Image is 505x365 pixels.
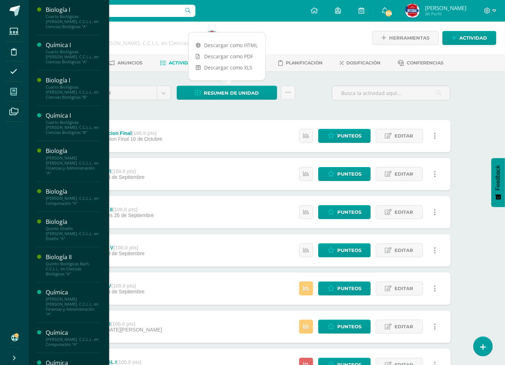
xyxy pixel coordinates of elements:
div: Evaluacion Final [92,130,162,136]
a: Química[PERSON_NAME] [PERSON_NAME]. C.C.L.L. en Finanzas y Administración "A" [46,288,100,317]
h1: Biología I [56,30,196,40]
span: Planificación [286,60,323,66]
span: Punteos [337,206,361,219]
span: 05 de Septiembre [105,289,145,294]
strong: (100.0 pts) [111,283,136,289]
span: Editar [395,282,414,295]
a: Química ICuarto Biológicas [PERSON_NAME]. C.C.L.L. en Ciencias Biológicas "A" [46,41,100,64]
a: Punteos [318,167,371,181]
span: Actividades [169,60,200,66]
strong: (100.0 pts) [113,207,137,212]
div: [PERSON_NAME]. C.C.L.L. en Computación "A" [46,196,100,206]
span: Punteos [337,129,361,143]
div: Biología [46,218,100,226]
a: Planificación [278,57,323,69]
a: Conferencias [398,57,443,69]
div: [PERSON_NAME] [PERSON_NAME]. C.C.L.L. en Finanzas y Administración "A" [46,156,100,176]
div: Química I [46,41,100,49]
input: Busca la actividad aquí... [332,86,450,100]
strong: (100.0 pts) [132,130,157,136]
a: Descargar como XLS [189,62,265,73]
span: Feedback [495,165,501,190]
span: Resumen de unidad [204,86,259,100]
span: 10 de Octubre [130,136,162,142]
a: Descargar como HTML [189,40,265,51]
a: Actividades [160,57,200,69]
div: PARCIAL I [92,359,171,365]
span: 124 [385,9,393,17]
a: Anuncios [108,57,143,69]
div: Cuarto Biológicas [PERSON_NAME]. C.C.L.L. en Ciencias Biológicas "A" [46,14,100,29]
a: Punteos [318,320,371,334]
input: Busca un usuario... [33,5,195,17]
div: Biología [46,188,100,196]
a: Química[PERSON_NAME]. C.C.L.L. en Computación "A" [46,329,100,347]
div: Biología I [46,76,100,85]
div: [PERSON_NAME] [PERSON_NAME]. C.C.L.L. en Finanzas y Administración "A" [46,297,100,317]
strong: (100.0 pts) [117,359,141,365]
div: Tarea VI [92,168,144,174]
div: Quinto Diseño [PERSON_NAME]. C.C.L.L. en Diseño "A" [46,226,100,241]
a: Química ICuarto Biológicas [PERSON_NAME]. C.C.L.L. en Ciencias Biológicas "B" [46,112,100,135]
span: [DATE][PERSON_NAME] [105,327,162,333]
span: Punteos [337,320,361,333]
img: 51a170330e630098166843e11f7d0626.png [205,31,219,45]
a: Punteos [318,129,371,143]
div: Cuarto Biológicas [PERSON_NAME]. C.C.L.L. en Ciencias Biológicas "B" [46,120,100,135]
div: Tarea III [92,321,162,327]
span: Mi Perfil [425,11,466,17]
button: Feedback - Mostrar encuesta [491,158,505,207]
a: Unidad 4 [84,86,171,100]
span: [PERSON_NAME] [425,4,466,12]
img: 51a170330e630098166843e11f7d0626.png [405,4,420,18]
span: Anuncios [117,60,143,66]
div: Biología [46,147,100,155]
div: Biología II [46,253,100,261]
a: Biología[PERSON_NAME] [PERSON_NAME]. C.C.L.L. en Finanzas y Administración "A" [46,147,100,175]
span: 26 de Septiembre [105,174,145,180]
a: Biología IIQuinto Biológicas Bach. C.C.L.L. en Ciencias Biológicas "A" [46,253,100,276]
span: Conferencias [407,60,443,66]
a: BiologíaQuinto Diseño [PERSON_NAME]. C.C.L.L. en Diseño "A" [46,218,100,241]
a: Punteos [318,281,371,296]
span: Unidad 4 [89,86,152,100]
div: Quinto Biológicas Bach. C.C.L.L. en Ciencias Biológicas "A" [46,261,100,276]
a: Actividad [442,31,496,45]
a: Biología ICuarto Biológicas [PERSON_NAME]. C.C.L.L. en Ciencias Biológicas "A" [46,6,100,29]
div: [PERSON_NAME]. C.C.L.L. en Computación "A" [46,337,100,347]
div: Química I [46,112,100,120]
span: Herramientas [389,31,429,45]
span: Editar [395,320,414,333]
div: Cuarto Biológicas [PERSON_NAME]. C.C.L.L. en Ciencias Biológicas "A" [46,49,100,64]
div: Química [46,329,100,337]
span: Punteos [337,282,361,295]
span: Evaluacion Final [92,136,129,142]
strong: (100.0 pts) [111,168,136,174]
a: Dosificación [340,57,380,69]
div: Tarea IV [92,283,144,289]
div: Parcial II [92,207,154,212]
a: Biología ICuarto Biológicas [PERSON_NAME]. C.C.L.L. en Ciencias Biológicas "B" [46,76,100,100]
span: Punteos [337,244,361,257]
div: Biología I [46,6,100,14]
div: Química [46,288,100,297]
div: Cuarto Biológicas [PERSON_NAME]. C.C.L.L. en Ciencias Biológicas "B" [46,85,100,100]
span: Editar [395,129,414,143]
a: Punteos [318,243,371,257]
span: Punteos [337,167,361,181]
div: Cuarto Biológicas Bach. C.C.L.L. en Ciencias Biológicas 'A' [56,40,196,53]
span: 26 de Septiembre [114,212,154,218]
span: Actividad [459,31,487,45]
span: Editar [395,244,414,257]
a: Biología[PERSON_NAME]. C.C.L.L. en Computación "A" [46,188,100,206]
span: 19 de Septiembre [105,251,145,256]
span: Editar [395,167,414,181]
span: Dosificación [346,60,380,66]
strong: (100.0 pts) [111,321,135,327]
strong: (100.0 pts) [113,245,138,251]
span: Editar [395,206,414,219]
a: Herramientas [372,31,439,45]
div: TAREA V [92,245,144,251]
a: Resumen de unidad [177,86,277,100]
a: Descargar como PDF [189,51,265,62]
